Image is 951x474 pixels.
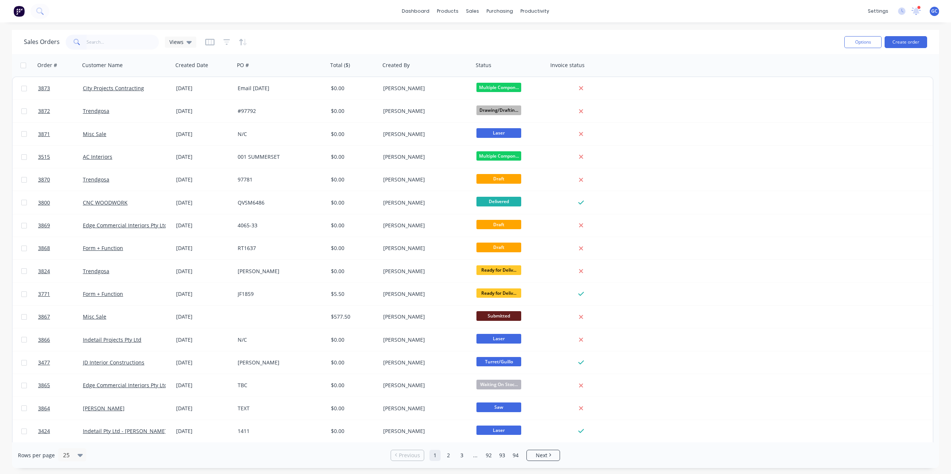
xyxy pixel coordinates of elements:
[331,268,375,275] div: $0.00
[483,450,494,461] a: Page 92
[433,6,462,17] div: products
[238,268,320,275] div: [PERSON_NAME]
[38,77,83,99] a: 3873
[38,260,83,282] a: 3824
[238,427,320,435] div: 1411
[38,374,83,396] a: 3865
[885,36,927,48] button: Create order
[38,100,83,122] a: 3872
[83,427,167,434] a: Indetail Pty Ltd - [PERSON_NAME]
[517,6,553,17] div: productivity
[38,329,83,351] a: 3866
[13,6,25,17] img: Factory
[383,222,466,229] div: [PERSON_NAME]
[383,85,466,92] div: [PERSON_NAME]
[931,8,938,15] span: GC
[331,199,375,206] div: $0.00
[483,6,517,17] div: purchasing
[383,313,466,320] div: [PERSON_NAME]
[462,6,483,17] div: sales
[176,244,232,252] div: [DATE]
[83,268,109,275] a: Trendgosa
[238,336,320,344] div: N/C
[383,290,466,298] div: [PERSON_NAME]
[176,176,232,183] div: [DATE]
[476,334,521,343] span: Laser
[844,36,882,48] button: Options
[476,265,521,275] span: Ready for Deliv...
[24,38,60,45] h1: Sales Orders
[330,61,350,69] div: Total ($)
[383,130,466,138] div: [PERSON_NAME]
[176,268,232,275] div: [DATE]
[383,427,466,435] div: [PERSON_NAME]
[38,244,50,252] span: 3868
[382,61,410,69] div: Created By
[38,192,83,214] a: 3800
[38,382,50,389] span: 3865
[331,85,375,92] div: $0.00
[38,405,50,412] span: 3864
[38,237,83,259] a: 3868
[175,61,208,69] div: Created Date
[391,452,424,459] a: Previous page
[476,128,521,138] span: Laser
[331,107,375,115] div: $0.00
[476,380,521,389] span: Waiting On Stoc...
[38,153,50,161] span: 3515
[176,85,232,92] div: [DATE]
[238,244,320,252] div: RT1637
[476,174,521,183] span: Draft
[550,61,585,69] div: Invoice status
[383,244,466,252] div: [PERSON_NAME]
[238,130,320,138] div: N/C
[83,199,128,206] a: CNC WOODWORK
[331,427,375,435] div: $0.00
[38,222,50,229] span: 3869
[510,450,521,461] a: Page 94
[331,176,375,183] div: $0.00
[238,222,320,229] div: 4065-33
[237,61,249,69] div: PO #
[176,382,232,389] div: [DATE]
[398,6,433,17] a: dashboard
[443,450,454,461] a: Page 2
[238,405,320,412] div: TEXT
[476,61,491,69] div: Status
[83,359,144,366] a: JD Interior Constructions
[38,351,83,374] a: 3477
[476,288,521,298] span: Ready for Deliv...
[429,450,441,461] a: Page 1 is your current page
[38,313,50,320] span: 3867
[176,153,232,161] div: [DATE]
[38,306,83,328] a: 3867
[527,452,560,459] a: Next page
[383,336,466,344] div: [PERSON_NAME]
[331,290,375,298] div: $5.50
[176,336,232,344] div: [DATE]
[238,153,320,161] div: 001 SUMMERSET
[38,85,50,92] span: 3873
[38,168,83,191] a: 3870
[383,268,466,275] div: [PERSON_NAME]
[388,450,563,461] ul: Pagination
[476,426,521,435] span: Laser
[476,243,521,252] span: Draft
[238,290,320,298] div: JF1859
[238,382,320,389] div: TBC
[238,85,320,92] div: Email [DATE]
[83,176,109,183] a: Trendgosa
[383,382,466,389] div: [PERSON_NAME]
[38,283,83,305] a: 3771
[38,199,50,206] span: 3800
[383,107,466,115] div: [PERSON_NAME]
[38,359,50,366] span: 3477
[83,130,106,138] a: Misc Sale
[476,83,521,92] span: Multiple Compon...
[83,382,168,389] a: Edge Commercial Interiors Pty Ltd
[238,176,320,183] div: 97781
[38,397,83,420] a: 3864
[331,130,375,138] div: $0.00
[169,38,184,46] span: Views
[38,130,50,138] span: 3871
